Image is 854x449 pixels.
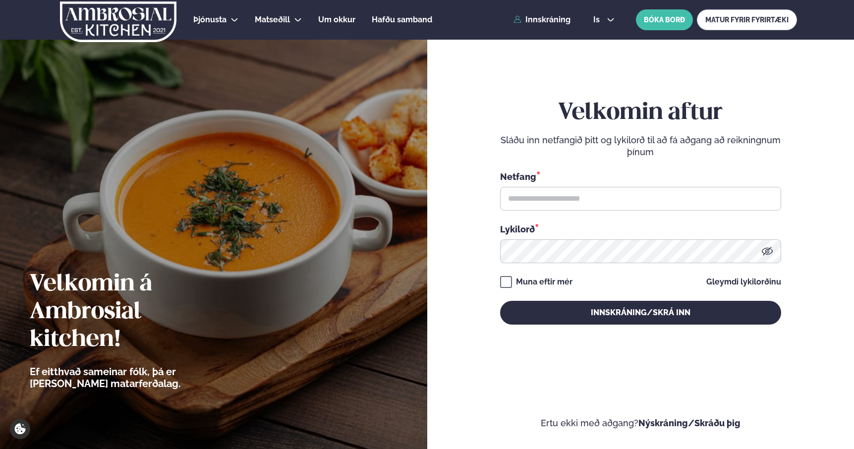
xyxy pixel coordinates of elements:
span: Þjónusta [193,15,227,24]
h2: Velkomin á Ambrosial kitchen! [30,271,235,354]
a: Nýskráning/Skráðu þig [638,418,740,428]
span: Hafðu samband [372,15,432,24]
a: Matseðill [255,14,290,26]
a: Þjónusta [193,14,227,26]
button: is [585,16,623,24]
p: Ef eitthvað sameinar fólk, þá er [PERSON_NAME] matarferðalag. [30,366,235,390]
a: Um okkur [318,14,355,26]
div: Netfang [500,170,781,183]
p: Sláðu inn netfangið þitt og lykilorð til að fá aðgang að reikningnum þínum [500,134,781,158]
span: Matseðill [255,15,290,24]
div: Lykilorð [500,223,781,235]
p: Ertu ekki með aðgang? [457,417,825,429]
button: BÓKA BORÐ [636,9,693,30]
span: is [593,16,603,24]
img: logo [59,1,177,42]
a: Cookie settings [10,419,30,439]
span: Um okkur [318,15,355,24]
a: MATUR FYRIR FYRIRTÆKI [697,9,797,30]
a: Innskráning [513,15,570,24]
button: Innskráning/Skrá inn [500,301,781,325]
h2: Velkomin aftur [500,99,781,127]
a: Hafðu samband [372,14,432,26]
a: Gleymdi lykilorðinu [706,278,781,286]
